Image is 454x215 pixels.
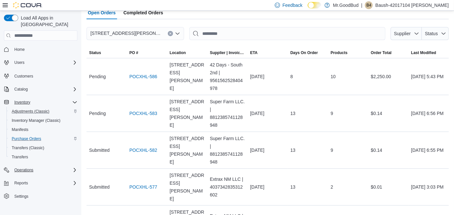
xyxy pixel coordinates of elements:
[12,166,36,174] button: Operations
[9,117,77,124] span: Inventory Manager (Classic)
[12,85,77,93] span: Catalog
[290,183,296,191] span: 13
[408,180,449,193] div: [DATE] 3:03 PM
[89,183,110,191] span: Submitted
[7,116,80,125] button: Inventory Manager (Classic)
[1,58,80,67] button: Users
[9,126,77,134] span: Manifests
[408,107,449,120] div: [DATE] 6:56 PM
[12,136,41,141] span: Purchase Orders
[89,73,106,80] span: Pending
[331,183,333,191] span: 2
[12,45,77,53] span: Home
[89,50,101,55] span: Status
[9,126,31,134] a: Manifests
[331,73,336,80] span: 10
[12,98,77,106] span: Inventory
[247,70,288,83] div: [DATE]
[129,183,157,191] a: POCXHL-577
[247,48,288,58] button: ETA
[12,118,60,123] span: Inventory Manager (Classic)
[170,171,205,203] span: [STREET_ADDRESS][PERSON_NAME]
[12,166,77,174] span: Operations
[129,73,157,80] a: POCXHL-586
[368,70,408,83] div: $2,250.00
[12,192,77,200] span: Settings
[7,143,80,152] button: Transfers (Classic)
[250,50,258,55] span: ETA
[1,45,80,54] button: Home
[12,109,49,114] span: Adjustments (Classic)
[167,48,207,58] button: Location
[333,1,359,9] p: Mr.GoodBud
[328,48,368,58] button: Products
[170,50,186,55] div: Location
[411,50,436,55] span: Last Modified
[207,48,247,58] button: Supplier | Invoice Number
[368,144,408,157] div: $0.14
[170,61,205,92] span: [STREET_ADDRESS][PERSON_NAME]
[361,1,363,9] p: |
[9,144,77,152] span: Transfers (Classic)
[422,27,449,40] button: Status
[12,179,77,187] span: Reports
[331,50,348,55] span: Products
[247,180,288,193] div: [DATE]
[371,50,392,55] span: Order Total
[290,50,318,55] span: Days On Order
[88,6,116,19] span: Open Orders
[168,31,173,36] button: Clear input
[1,85,80,94] button: Catalog
[14,74,33,79] span: Customers
[283,2,302,8] span: Feedback
[12,154,28,160] span: Transfers
[129,146,157,154] a: POCXHL-582
[175,31,180,36] button: Open list of options
[1,165,80,175] button: Operations
[12,98,33,106] button: Inventory
[87,48,127,58] button: Status
[12,46,27,53] a: Home
[367,1,371,9] span: B4
[14,60,24,65] span: Users
[14,47,25,52] span: Home
[290,146,296,154] span: 13
[391,27,422,40] button: Supplier
[9,144,47,152] a: Transfers (Classic)
[210,50,245,55] span: Supplier | Invoice Number
[7,107,80,116] button: Adjustments (Classic)
[9,107,77,115] span: Adjustments (Classic)
[129,109,157,117] a: POCXHL-583
[394,31,411,36] span: Supplier
[124,6,163,19] span: Completed Orders
[14,87,28,92] span: Catalog
[1,192,80,201] button: Settings
[290,73,293,80] span: 8
[90,29,161,37] span: [STREET_ADDRESS][PERSON_NAME]
[7,134,80,143] button: Purchase Orders
[247,107,288,120] div: [DATE]
[12,193,31,200] a: Settings
[12,59,27,66] button: Users
[9,135,77,143] span: Purchase Orders
[12,179,31,187] button: Reports
[9,153,77,161] span: Transfers
[365,1,373,9] div: Baush-42017104 Richardson
[9,135,44,143] a: Purchase Orders
[207,173,247,201] div: Extrax NM LLC | 4037342835312602
[408,144,449,157] div: [DATE] 6:55 PM
[14,180,28,186] span: Reports
[308,2,321,9] input: Dark Mode
[331,146,333,154] span: 9
[331,109,333,117] span: 9
[7,125,80,134] button: Manifests
[9,107,52,115] a: Adjustments (Classic)
[207,58,247,95] div: 42 Days - South 2nd | 9561562528404978
[7,152,80,162] button: Transfers
[368,180,408,193] div: $0.01
[170,135,205,166] span: [STREET_ADDRESS][PERSON_NAME]
[290,109,296,117] span: 13
[207,95,247,132] div: Super Farm LLC. | 8812385741128948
